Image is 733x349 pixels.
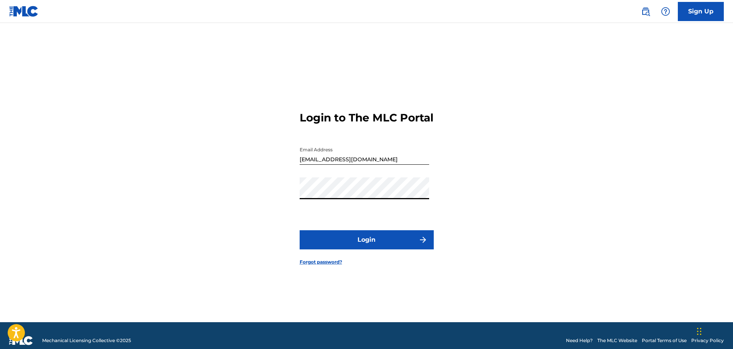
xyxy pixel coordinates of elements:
a: Forgot password? [300,259,342,265]
iframe: Chat Widget [695,312,733,349]
img: f7272a7cc735f4ea7f67.svg [418,235,428,244]
div: Help [658,4,673,19]
img: search [641,7,650,16]
img: help [661,7,670,16]
button: Login [300,230,434,249]
a: Portal Terms of Use [642,337,687,344]
div: Drag [697,320,702,343]
a: Public Search [638,4,653,19]
a: Privacy Policy [691,337,724,344]
span: Mechanical Licensing Collective © 2025 [42,337,131,344]
a: Need Help? [566,337,593,344]
h3: Login to The MLC Portal [300,111,433,125]
img: MLC Logo [9,6,39,17]
img: logo [9,336,33,345]
a: The MLC Website [597,337,637,344]
a: Sign Up [678,2,724,21]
